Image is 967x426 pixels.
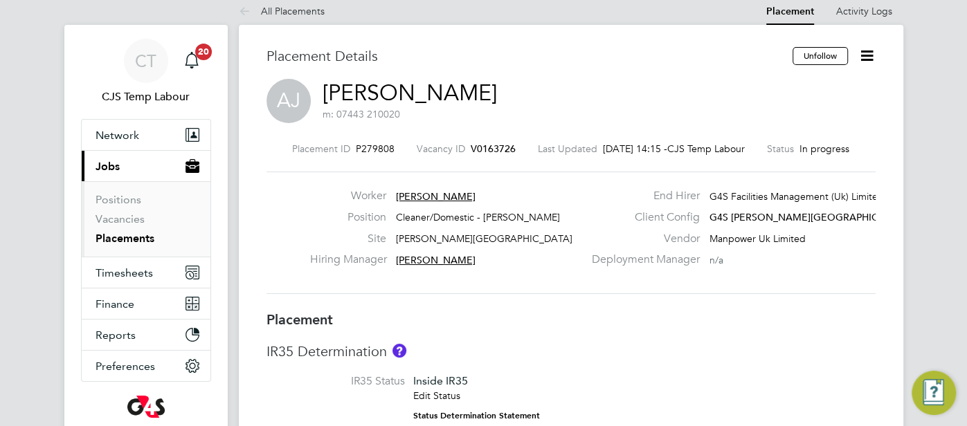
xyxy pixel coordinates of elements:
span: Reports [96,328,136,342]
label: Vendor [583,232,699,246]
h3: IR35 Determination [266,342,876,360]
label: Status [767,142,794,155]
span: Manpower Uk Limited [709,232,805,245]
label: Vacancy ID [417,142,465,155]
span: AJ [266,79,311,123]
a: Vacancies [96,212,145,225]
span: P279808 [356,142,395,155]
span: Jobs [96,160,120,173]
label: Worker [310,189,386,203]
label: IR35 Status [266,374,405,389]
span: G4S Facilities Management (Uk) Limited [709,190,883,203]
button: Reports [82,319,210,350]
span: Timesheets [96,266,153,279]
a: Go to home page [81,396,211,418]
button: Timesheets [82,257,210,288]
button: About IR35 [392,344,406,358]
label: Client Config [583,210,699,225]
span: [PERSON_NAME] [396,254,476,266]
button: Engage Resource Center [912,371,956,415]
div: Jobs [82,181,210,257]
button: Network [82,120,210,150]
a: Activity Logs [836,5,892,17]
label: Deployment Manager [583,252,699,267]
button: Jobs [82,151,210,181]
span: n/a [709,254,723,266]
span: [DATE] 14:15 - [603,142,667,155]
a: Placement [766,6,814,17]
span: V0163726 [471,142,516,155]
span: Inside IR35 [413,374,468,387]
span: CJS Temp Labour [667,142,745,155]
span: [PERSON_NAME][GEOGRAPHIC_DATA] [396,232,572,245]
b: Placement [266,311,333,328]
a: CTCJS Temp Labour [81,39,211,105]
a: All Placements [239,5,325,17]
span: Network [96,129,139,142]
span: CJS Temp Labour [81,89,211,105]
label: Last Updated [538,142,597,155]
span: G4S [PERSON_NAME][GEOGRAPHIC_DATA] - Operati… [709,211,961,223]
span: [PERSON_NAME] [396,190,476,203]
span: Cleaner/Domestic - [PERSON_NAME] [396,211,560,223]
span: CT [135,52,156,70]
span: Preferences [96,360,155,373]
label: End Hirer [583,189,699,203]
label: Position [310,210,386,225]
a: Edit Status [413,389,460,402]
span: In progress [799,142,849,155]
strong: Status Determination Statement [413,411,540,420]
a: Positions [96,193,141,206]
img: g4s-logo-retina.png [127,396,165,418]
label: Hiring Manager [310,252,386,267]
h3: Placement Details [266,47,782,65]
button: Finance [82,288,210,319]
button: Preferences [82,351,210,381]
span: m: 07443 210020 [323,108,400,120]
label: Placement ID [292,142,350,155]
label: Site [310,232,386,246]
span: 20 [195,44,212,60]
button: Unfollow [793,47,848,65]
a: 20 [178,39,206,83]
a: [PERSON_NAME] [323,80,497,106]
a: Placements [96,232,154,245]
span: Finance [96,297,134,311]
